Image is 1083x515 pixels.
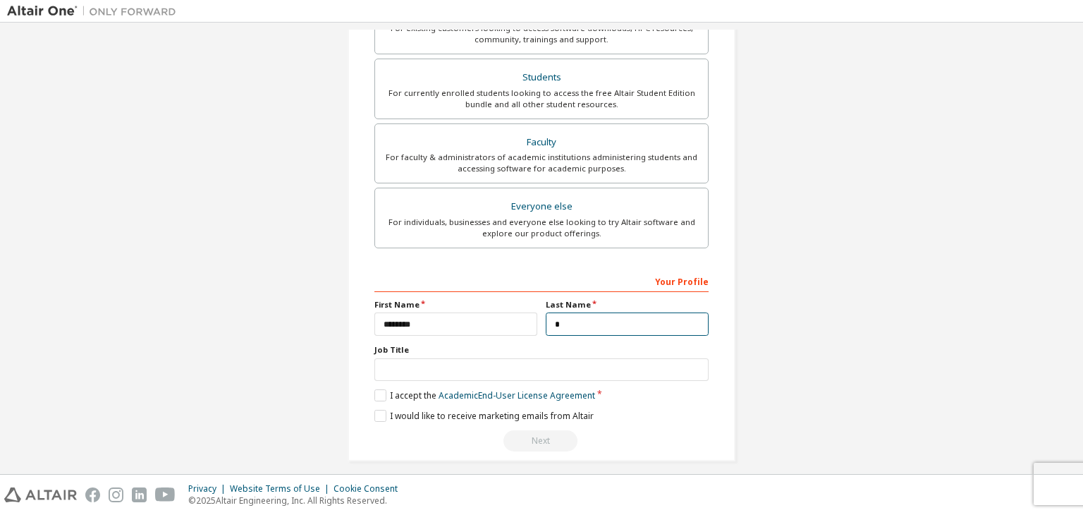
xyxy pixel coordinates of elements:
[334,483,406,495] div: Cookie Consent
[374,269,709,292] div: Your Profile
[384,68,699,87] div: Students
[374,410,594,422] label: I would like to receive marketing emails from Altair
[188,495,406,507] p: © 2025 Altair Engineering, Inc. All Rights Reserved.
[384,133,699,152] div: Faculty
[546,299,709,310] label: Last Name
[7,4,183,18] img: Altair One
[4,487,77,502] img: altair_logo.svg
[374,430,709,452] div: Read and acccept EULA to continue
[374,299,537,310] label: First Name
[384,23,699,45] div: For existing customers looking to access software downloads, HPC resources, community, trainings ...
[109,487,123,502] img: instagram.svg
[384,87,699,110] div: For currently enrolled students looking to access the free Altair Student Edition bundle and all ...
[132,487,147,502] img: linkedin.svg
[374,389,595,401] label: I accept the
[85,487,100,502] img: facebook.svg
[155,487,176,502] img: youtube.svg
[439,389,595,401] a: Academic End-User License Agreement
[188,483,230,495] div: Privacy
[374,344,709,356] label: Job Title
[230,483,334,495] div: Website Terms of Use
[384,152,699,174] div: For faculty & administrators of academic institutions administering students and accessing softwa...
[384,217,699,239] div: For individuals, businesses and everyone else looking to try Altair software and explore our prod...
[384,197,699,217] div: Everyone else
